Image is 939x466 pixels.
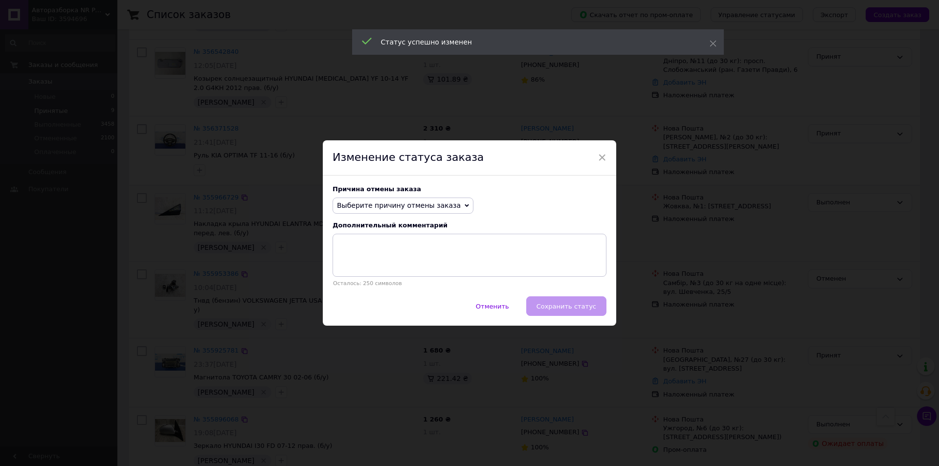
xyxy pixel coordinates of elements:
[323,140,616,176] div: Изменение статуса заказа
[333,222,606,229] div: Дополнительный комментарий
[381,37,685,47] div: Статус успешно изменен
[337,201,461,209] span: Выберите причину отмены заказа
[466,296,519,316] button: Отменить
[333,185,606,193] div: Причина отмены заказа
[476,303,509,310] span: Отменить
[598,149,606,166] span: ×
[333,280,606,287] p: Осталось: 250 символов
